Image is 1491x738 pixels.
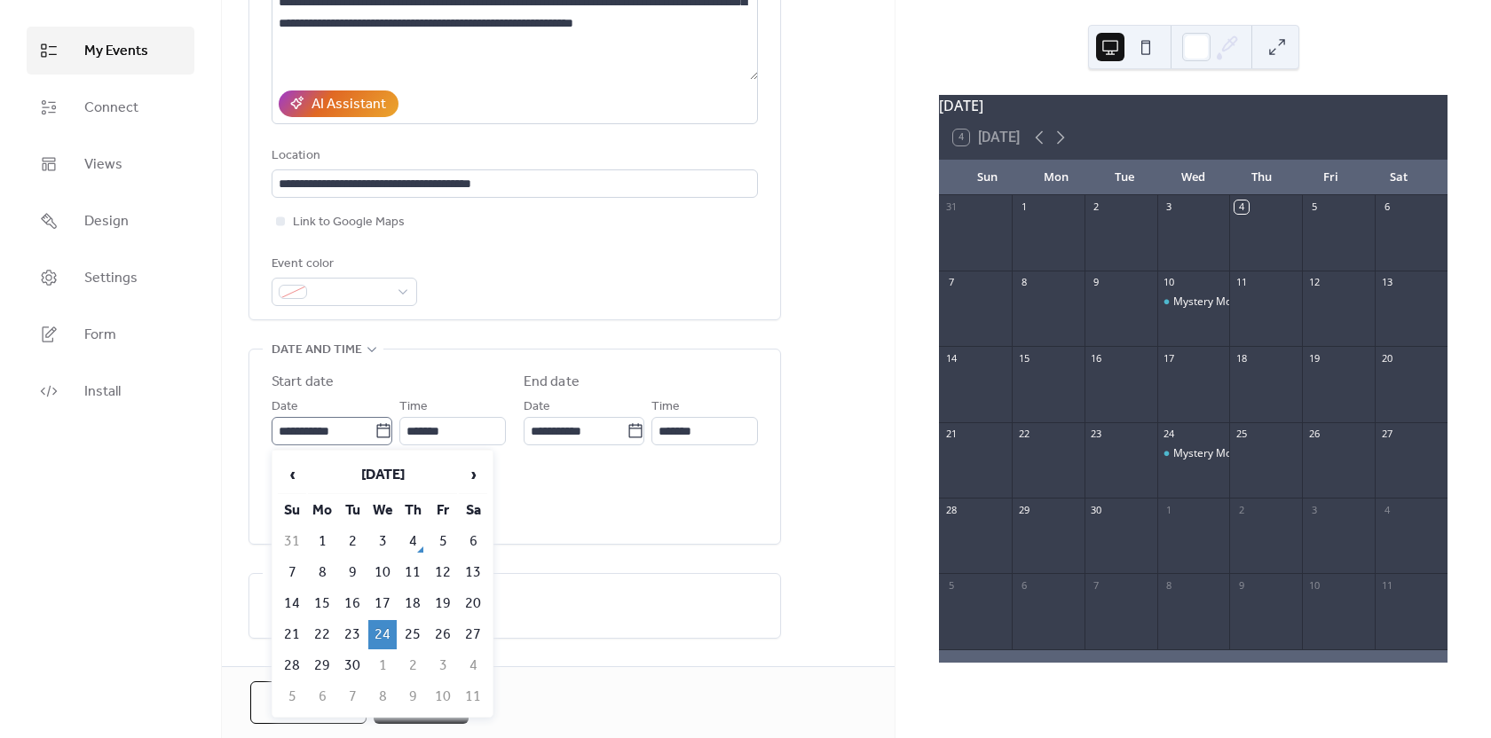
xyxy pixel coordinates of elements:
div: Mystery Mox Box Opening [1173,294,1303,310]
div: Location [272,145,754,167]
div: Thu [1227,160,1296,195]
div: Mystery Mox Box Opening [1157,294,1230,310]
td: 16 [338,589,367,618]
td: 22 [308,620,336,649]
span: Connect [84,98,138,119]
div: Mon [1022,160,1090,195]
span: Link to Google Maps [293,212,405,233]
span: My Events [84,41,148,62]
div: 24 [1163,428,1176,441]
td: 5 [278,682,306,711]
div: 19 [1307,351,1321,365]
span: ‹ [279,457,305,492]
td: 4 [459,651,487,680]
td: 20 [459,589,487,618]
td: 28 [278,651,306,680]
td: 6 [308,682,336,711]
div: 4 [1235,200,1248,214]
div: End date [524,372,580,393]
div: 17 [1163,351,1176,365]
td: 30 [338,651,367,680]
td: 9 [338,558,367,587]
th: Su [278,496,306,525]
div: 30 [1090,503,1103,516]
div: 3 [1163,200,1176,214]
td: 5 [429,527,457,556]
a: Install [27,367,194,415]
span: Settings [84,268,138,289]
td: 7 [338,682,367,711]
td: 27 [459,620,487,649]
div: Tue [1091,160,1159,195]
td: 2 [338,527,367,556]
td: 11 [459,682,487,711]
a: Design [27,197,194,245]
span: Date [272,396,298,418]
button: AI Assistant [279,90,398,117]
div: 8 [1017,276,1030,289]
td: 31 [278,527,306,556]
div: 7 [1090,578,1103,592]
td: 14 [278,589,306,618]
td: 21 [278,620,306,649]
div: 16 [1090,351,1103,365]
div: 6 [1380,200,1393,214]
div: 5 [1307,200,1321,214]
div: Sun [953,160,1022,195]
div: 2 [1235,503,1248,516]
td: 6 [459,527,487,556]
div: Sat [1365,160,1433,195]
div: 1 [1163,503,1176,516]
td: 7 [278,558,306,587]
div: 20 [1380,351,1393,365]
td: 9 [398,682,427,711]
div: Start date [272,372,334,393]
span: Time [651,396,680,418]
th: Fr [429,496,457,525]
div: 9 [1235,578,1248,592]
div: 14 [944,351,958,365]
div: 9 [1090,276,1103,289]
th: Tu [338,496,367,525]
td: 8 [368,682,397,711]
td: 12 [429,558,457,587]
a: My Events [27,27,194,75]
span: Form [84,325,116,346]
div: 29 [1017,503,1030,516]
td: 26 [429,620,457,649]
span: Views [84,154,122,176]
div: Event color [272,254,414,275]
div: Mystery Mox Box Opening [1157,446,1230,461]
span: › [460,457,486,492]
div: 11 [1235,276,1248,289]
div: Fri [1296,160,1364,195]
div: 26 [1307,428,1321,441]
td: 17 [368,589,397,618]
div: 13 [1380,276,1393,289]
div: Mystery Mox Box Opening [1173,446,1303,461]
th: Mo [308,496,336,525]
a: Connect [27,83,194,131]
div: 22 [1017,428,1030,441]
td: 3 [368,527,397,556]
td: 25 [398,620,427,649]
div: [DATE] [939,95,1448,116]
div: 11 [1380,578,1393,592]
span: Install [84,381,121,403]
td: 13 [459,558,487,587]
div: 27 [1380,428,1393,441]
td: 8 [308,558,336,587]
th: Th [398,496,427,525]
span: Date [524,396,550,418]
td: 23 [338,620,367,649]
th: We [368,496,397,525]
a: Form [27,310,194,358]
div: 1 [1017,200,1030,214]
td: 15 [308,589,336,618]
div: 12 [1307,276,1321,289]
div: 3 [1307,503,1321,516]
a: Cancel [250,681,367,724]
div: Wed [1159,160,1227,195]
div: 28 [944,503,958,516]
td: 3 [429,651,457,680]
